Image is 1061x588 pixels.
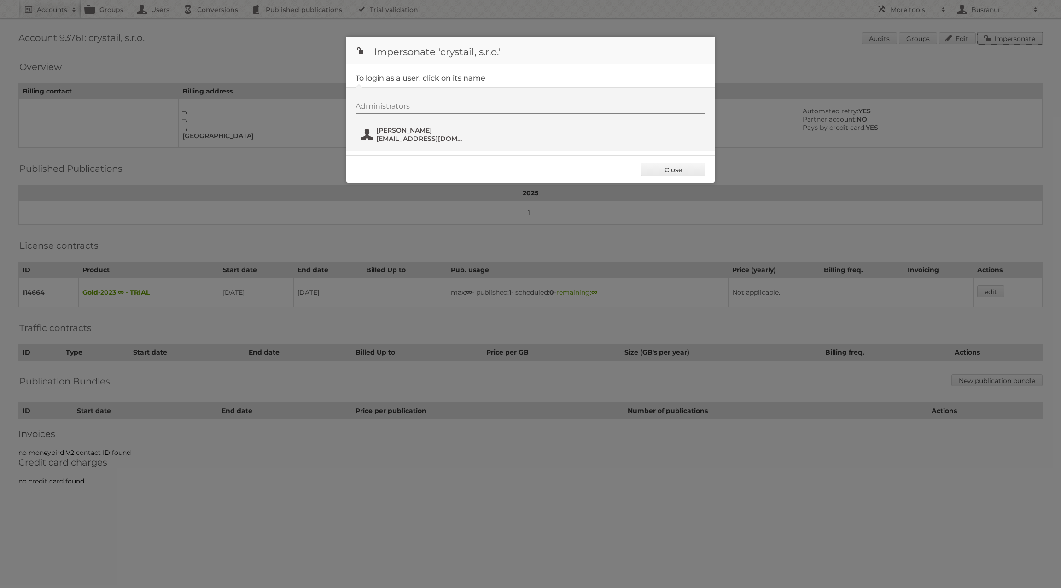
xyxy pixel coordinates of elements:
div: Administrators [356,102,705,114]
a: Close [641,163,705,176]
span: [PERSON_NAME] [376,126,466,134]
span: [EMAIL_ADDRESS][DOMAIN_NAME] [376,134,466,143]
legend: To login as a user, click on its name [356,74,485,82]
h1: Impersonate 'crystail, s.r.o.' [346,37,715,64]
button: [PERSON_NAME] [EMAIL_ADDRESS][DOMAIN_NAME] [360,125,468,144]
